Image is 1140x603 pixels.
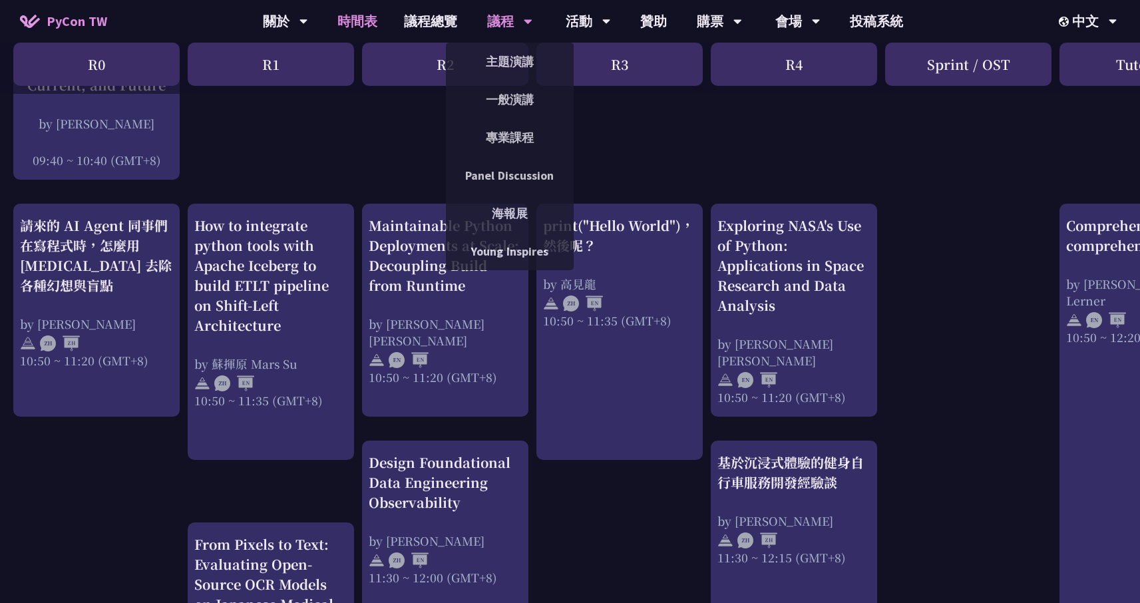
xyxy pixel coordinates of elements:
div: by [PERSON_NAME] [20,315,173,332]
img: svg+xml;base64,PHN2ZyB4bWxucz0iaHR0cDovL3d3dy53My5vcmcvMjAwMC9zdmciIHdpZHRoPSIyNCIgaGVpZ2h0PSIyNC... [20,335,36,351]
div: Maintainable Python Deployments at Scale: Decoupling Build from Runtime [369,216,522,296]
a: Panel Discussion [446,160,574,191]
div: by [PERSON_NAME] [369,532,522,549]
div: 09:40 ~ 10:40 (GMT+8) [20,152,173,168]
div: R3 [536,43,703,86]
a: 海報展 [446,198,574,229]
div: by [PERSON_NAME] [PERSON_NAME] [717,335,870,369]
a: 請來的 AI Agent 同事們在寫程式時，怎麼用 [MEDICAL_DATA] 去除各種幻想與盲點 by [PERSON_NAME] 10:50 ~ 11:20 (GMT+8) [20,216,173,405]
div: Design Foundational Data Engineering Observability [369,453,522,512]
img: ZHZH.38617ef.svg [40,335,80,351]
img: Home icon of PyCon TW 2025 [20,15,40,28]
a: 專業課程 [446,122,574,153]
div: 10:50 ~ 11:35 (GMT+8) [543,312,696,329]
div: 11:30 ~ 12:00 (GMT+8) [369,569,522,586]
img: svg+xml;base64,PHN2ZyB4bWxucz0iaHR0cDovL3d3dy53My5vcmcvMjAwMC9zdmciIHdpZHRoPSIyNCIgaGVpZ2h0PSIyNC... [543,296,559,311]
div: R1 [188,43,354,86]
img: Locale Icon [1059,17,1072,27]
div: How to integrate python tools with Apache Iceberg to build ETLT pipeline on Shift-Left Architecture [194,216,347,335]
div: R2 [362,43,528,86]
img: svg+xml;base64,PHN2ZyB4bWxucz0iaHR0cDovL3d3dy53My5vcmcvMjAwMC9zdmciIHdpZHRoPSIyNCIgaGVpZ2h0PSIyNC... [717,372,733,388]
span: PyCon TW [47,11,107,31]
img: ENEN.5a408d1.svg [389,352,429,368]
img: ZHZH.38617ef.svg [737,532,777,548]
div: Exploring NASA's Use of Python: Applications in Space Research and Data Analysis [717,216,870,315]
a: 一般演講 [446,84,574,115]
a: Maintainable Python Deployments at Scale: Decoupling Build from Runtime by [PERSON_NAME] [PERSON_... [369,216,522,405]
div: by 高見龍 [543,276,696,292]
img: svg+xml;base64,PHN2ZyB4bWxucz0iaHR0cDovL3d3dy53My5vcmcvMjAwMC9zdmciIHdpZHRoPSIyNCIgaGVpZ2h0PSIyNC... [1066,312,1082,328]
div: by [PERSON_NAME] [PERSON_NAME] [369,315,522,349]
a: 主題演講 [446,46,574,77]
img: ZHEN.371966e.svg [563,296,603,311]
div: 11:30 ~ 12:15 (GMT+8) [717,549,870,566]
img: ZHEN.371966e.svg [214,375,254,391]
img: ZHEN.371966e.svg [389,552,429,568]
div: by [PERSON_NAME] [20,115,173,132]
a: Young Inspires [446,236,574,267]
img: ENEN.5a408d1.svg [1086,312,1126,328]
div: 10:50 ~ 11:20 (GMT+8) [717,389,870,405]
div: 請來的 AI Agent 同事們在寫程式時，怎麼用 [MEDICAL_DATA] 去除各種幻想與盲點 [20,216,173,296]
div: print("Hello World")，然後呢？ [543,216,696,256]
img: ENEN.5a408d1.svg [737,372,777,388]
div: by [PERSON_NAME] [717,512,870,529]
div: by 蘇揮原 Mars Su [194,355,347,372]
div: Sprint / OST [885,43,1051,86]
img: svg+xml;base64,PHN2ZyB4bWxucz0iaHR0cDovL3d3dy53My5vcmcvMjAwMC9zdmciIHdpZHRoPSIyNCIgaGVpZ2h0PSIyNC... [369,552,385,568]
a: PyCon TW [7,5,120,38]
a: How to integrate python tools with Apache Iceberg to build ETLT pipeline on Shift-Left Architectu... [194,216,347,449]
div: R4 [711,43,877,86]
div: 10:50 ~ 11:35 (GMT+8) [194,392,347,409]
a: Exploring NASA's Use of Python: Applications in Space Research and Data Analysis by [PERSON_NAME]... [717,216,870,405]
img: svg+xml;base64,PHN2ZyB4bWxucz0iaHR0cDovL3d3dy53My5vcmcvMjAwMC9zdmciIHdpZHRoPSIyNCIgaGVpZ2h0PSIyNC... [369,352,385,368]
a: CPython Past, Current, and Future by [PERSON_NAME] 09:40 ~ 10:40 (GMT+8) [20,55,173,168]
div: 10:50 ~ 11:20 (GMT+8) [20,352,173,369]
div: R0 [13,43,180,86]
img: svg+xml;base64,PHN2ZyB4bWxucz0iaHR0cDovL3d3dy53My5vcmcvMjAwMC9zdmciIHdpZHRoPSIyNCIgaGVpZ2h0PSIyNC... [194,375,210,391]
a: print("Hello World")，然後呢？ by 高見龍 10:50 ~ 11:35 (GMT+8) [543,216,696,449]
img: svg+xml;base64,PHN2ZyB4bWxucz0iaHR0cDovL3d3dy53My5vcmcvMjAwMC9zdmciIHdpZHRoPSIyNCIgaGVpZ2h0PSIyNC... [717,532,733,548]
div: 基於沉浸式體驗的健身自行車服務開發經驗談 [717,453,870,493]
div: 10:50 ~ 11:20 (GMT+8) [369,369,522,385]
